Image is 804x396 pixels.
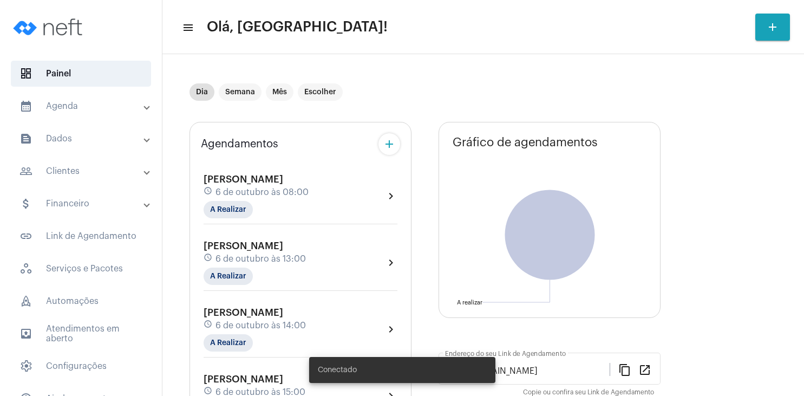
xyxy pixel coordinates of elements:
mat-icon: sidenav icon [19,197,32,210]
span: 6 de outubro às 13:00 [215,254,306,264]
mat-chip: Semana [219,83,262,101]
mat-panel-title: Clientes [19,165,145,178]
span: 6 de outubro às 08:00 [215,187,309,197]
mat-icon: chevron_right [384,323,397,336]
mat-icon: sidenav icon [19,132,32,145]
text: A realizar [457,300,482,306]
span: Atendimentos em aberto [11,321,151,347]
mat-expansion-panel-header: sidenav iconDados [6,126,162,152]
span: Link de Agendamento [11,223,151,249]
span: [PERSON_NAME] [204,174,283,184]
mat-chip: Escolher [298,83,343,101]
img: logo-neft-novo-2.png [9,5,90,49]
span: Configurações [11,353,151,379]
mat-expansion-panel-header: sidenav iconClientes [6,158,162,184]
span: Olá, [GEOGRAPHIC_DATA]! [207,18,388,36]
mat-panel-title: Financeiro [19,197,145,210]
mat-icon: add [383,138,396,151]
span: sidenav icon [19,360,32,373]
mat-icon: schedule [204,186,213,198]
mat-icon: sidenav icon [19,100,32,113]
span: sidenav icon [19,295,32,308]
mat-expansion-panel-header: sidenav iconAgenda [6,93,162,119]
span: 6 de outubro às 14:00 [215,321,306,330]
mat-icon: chevron_right [384,190,397,203]
mat-icon: sidenav icon [19,230,32,243]
span: sidenav icon [19,262,32,275]
span: [PERSON_NAME] [204,241,283,251]
mat-icon: sidenav icon [182,21,193,34]
span: Agendamentos [201,138,278,150]
span: Gráfico de agendamentos [453,136,598,149]
mat-icon: schedule [204,253,213,265]
mat-expansion-panel-header: sidenav iconFinanceiro [6,191,162,217]
mat-panel-title: Agenda [19,100,145,113]
span: Serviços e Pacotes [11,256,151,282]
mat-chip: A Realizar [204,268,253,285]
mat-panel-title: Dados [19,132,145,145]
span: Conectado [318,365,357,375]
mat-icon: open_in_new [638,363,651,376]
span: [PERSON_NAME] [204,374,283,384]
span: Painel [11,61,151,87]
mat-icon: sidenav icon [19,327,32,340]
mat-icon: add [766,21,779,34]
mat-icon: chevron_right [384,256,397,269]
mat-chip: A Realizar [204,201,253,218]
mat-chip: Mês [266,83,293,101]
mat-chip: Dia [189,83,214,101]
input: Link [445,366,610,376]
mat-icon: sidenav icon [19,165,32,178]
span: [PERSON_NAME] [204,308,283,317]
mat-icon: content_copy [618,363,631,376]
mat-chip: A Realizar [204,334,253,352]
span: sidenav icon [19,67,32,80]
span: Automações [11,288,151,314]
mat-icon: schedule [204,320,213,332]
